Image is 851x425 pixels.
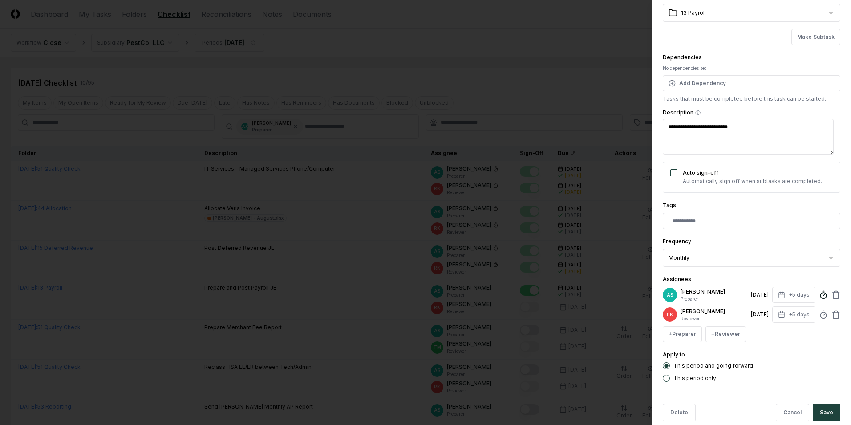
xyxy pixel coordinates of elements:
span: AS [667,292,673,298]
p: [PERSON_NAME] [681,307,747,315]
button: Description [695,110,701,115]
button: Delete [663,404,696,421]
label: Assignees [663,276,691,282]
p: Preparer [681,296,747,302]
p: Tasks that must be completed before this task can be started. [663,95,840,103]
div: [DATE] [751,291,769,299]
div: No dependencies set [663,65,840,72]
button: Make Subtask [791,29,840,45]
label: Auto sign-off [683,169,718,176]
label: Tags [663,202,676,208]
label: This period and going forward [673,363,753,368]
div: [DATE] [751,311,769,319]
p: Reviewer [681,315,747,322]
button: +Preparer [663,326,702,342]
button: +5 days [772,287,815,303]
label: Frequency [663,238,691,245]
span: RK [667,311,673,318]
label: This period only [673,376,716,381]
button: Cancel [776,404,809,421]
label: Apply to [663,351,685,358]
button: +Reviewer [705,326,746,342]
label: Dependencies [663,54,702,61]
p: [PERSON_NAME] [681,288,747,296]
button: +5 days [772,306,815,323]
label: Description [663,110,840,115]
button: Save [813,404,840,421]
p: Automatically sign off when subtasks are completed. [683,177,822,185]
button: Add Dependency [663,75,840,91]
